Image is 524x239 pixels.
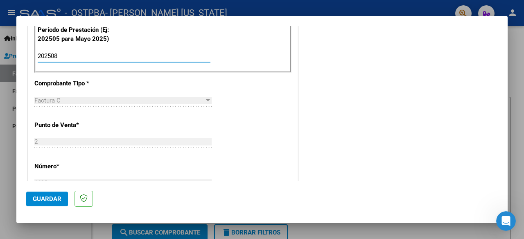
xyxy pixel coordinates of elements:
p: Comprobante Tipo * [34,79,111,88]
span: Factura C [34,97,61,104]
button: Guardar [26,192,68,206]
p: Número [34,162,111,171]
p: Punto de Venta [34,121,111,130]
p: Período de Prestación (Ej: 202505 para Mayo 2025) [38,25,113,44]
iframe: Intercom live chat [496,211,516,231]
span: Guardar [33,195,61,203]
